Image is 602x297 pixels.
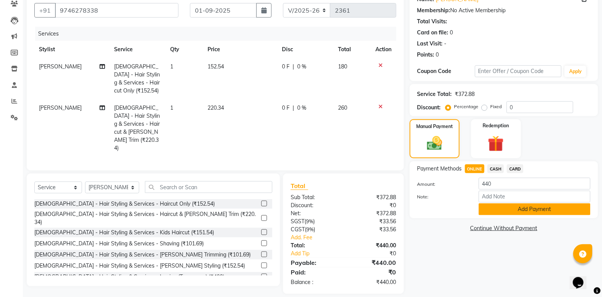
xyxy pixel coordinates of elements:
div: ₹0 [343,201,402,209]
label: Percentage [454,103,479,110]
span: [DEMOGRAPHIC_DATA] - Hair Styling & Services - Haircut Only (₹152.54) [114,63,160,94]
span: 9% [306,226,314,232]
label: Redemption [483,122,509,129]
div: Total Visits: [417,18,447,26]
th: Price [203,41,278,58]
span: SGST [291,218,304,225]
button: +91 [34,3,56,18]
span: ONLINE [465,164,485,173]
div: ₹372.88 [455,90,475,98]
div: ₹440.00 [343,278,402,286]
div: Services [35,27,402,41]
div: Service Total: [417,90,452,98]
div: Payable: [285,258,343,267]
div: [DEMOGRAPHIC_DATA] - Hair Styling & Services - Ironing (Temporary) (₹400) [34,273,224,281]
div: ₹372.88 [343,193,402,201]
div: Card on file: [417,29,449,37]
span: | [293,63,295,71]
input: Amount [479,178,591,190]
div: Discount: [417,104,441,112]
div: Total: [285,242,343,250]
div: [DEMOGRAPHIC_DATA] - Hair Styling & Services - [PERSON_NAME] Trimming (₹101.69) [34,251,251,259]
a: Add. Fee [285,234,402,242]
a: Continue Without Payment [411,224,597,232]
div: [DEMOGRAPHIC_DATA] - Hair Styling & Services - Kids Haircut (₹151.54) [34,229,214,237]
div: ₹0 [343,268,402,277]
label: Manual Payment [416,123,453,130]
span: 220.34 [208,104,224,111]
span: Payment Methods [417,165,462,173]
button: Add Payment [479,203,591,215]
button: Apply [565,66,586,77]
div: - [444,40,447,48]
div: Net: [285,209,343,217]
div: ₹440.00 [343,258,402,267]
div: ₹33.56 [343,226,402,234]
th: Total [333,41,371,58]
div: Coupon Code [417,67,475,75]
label: Amount: [412,181,473,188]
span: 0 % [298,63,307,71]
div: 0 [436,51,439,59]
span: 0 F [282,63,290,71]
div: ( ) [285,217,343,226]
th: Qty [166,41,203,58]
div: Balance : [285,278,343,286]
div: Paid: [285,268,343,277]
iframe: chat widget [570,266,594,289]
a: Add Tip [285,250,353,258]
div: [DEMOGRAPHIC_DATA] - Hair Styling & Services - [PERSON_NAME] Styling (₹152.54) [34,262,245,270]
span: 180 [338,63,347,70]
th: Action [371,41,396,58]
span: CARD [507,164,523,173]
div: ( ) [285,226,343,234]
span: [PERSON_NAME] [39,63,82,70]
span: 0 % [298,104,307,112]
span: 152.54 [208,63,224,70]
div: ₹0 [353,250,402,258]
span: | [293,104,295,112]
th: Stylist [34,41,110,58]
span: 9% [306,218,313,224]
div: ₹33.56 [343,217,402,226]
div: [DEMOGRAPHIC_DATA] - Hair Styling & Services - Shaving (₹101.69) [34,240,204,248]
label: Fixed [491,103,502,110]
th: Service [110,41,166,58]
div: Sub Total: [285,193,343,201]
input: Search by Name/Mobile/Email/Code [55,3,179,18]
div: ₹440.00 [343,242,402,250]
input: Enter Offer / Coupon Code [475,65,562,77]
div: [DEMOGRAPHIC_DATA] - Hair Styling & Services - Haircut Only (₹152.54) [34,200,215,208]
span: Total [291,182,308,190]
span: CASH [488,164,504,173]
div: 0 [450,29,453,37]
span: [DEMOGRAPHIC_DATA] - Hair Styling & Services - Haircut & [PERSON_NAME] Trim (₹220.34) [114,104,160,151]
div: Last Visit: [417,40,443,48]
span: 260 [338,104,347,111]
div: Membership: [417,6,451,15]
div: [DEMOGRAPHIC_DATA] - Hair Styling & Services - Haircut & [PERSON_NAME] Trim (₹220.34) [34,210,258,226]
th: Disc [278,41,334,58]
label: Note: [412,193,473,200]
span: [PERSON_NAME] [39,104,82,111]
img: _gift.svg [483,134,509,154]
div: Discount: [285,201,343,209]
span: 1 [171,104,174,111]
input: Search or Scan [145,181,272,193]
span: 1 [171,63,174,70]
div: No Active Membership [417,6,591,15]
span: 0 F [282,104,290,112]
span: CGST [291,226,305,233]
div: ₹372.88 [343,209,402,217]
div: Points: [417,51,435,59]
img: _cash.svg [422,135,447,152]
input: Add Note [479,191,591,203]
